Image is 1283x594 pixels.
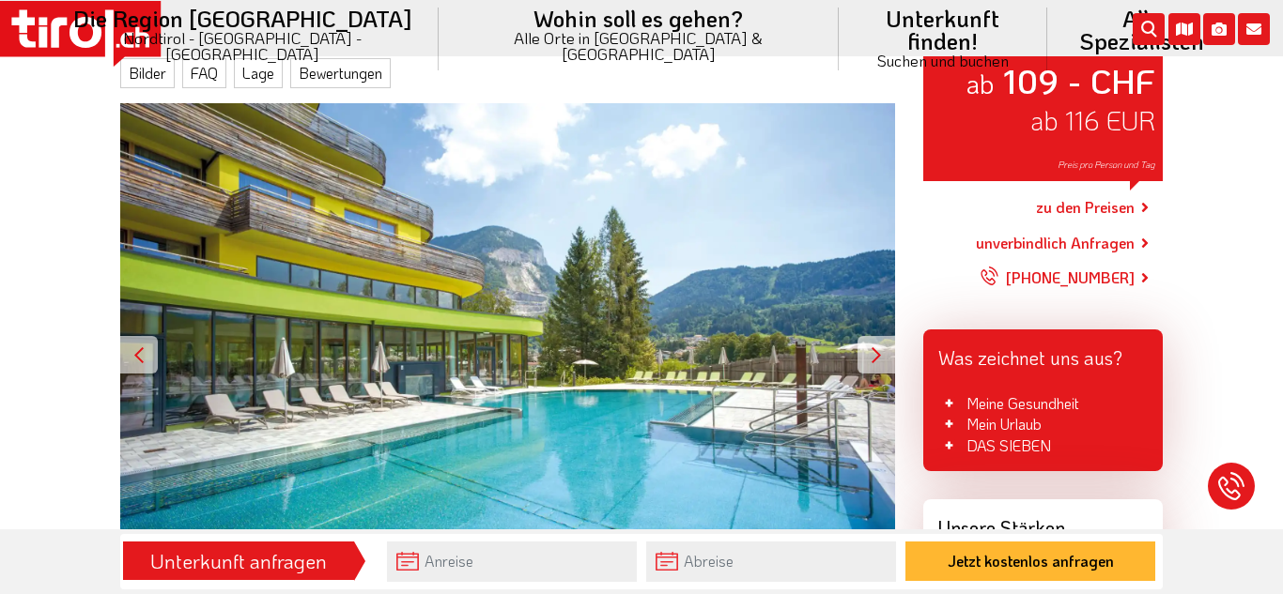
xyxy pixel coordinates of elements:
a: zu den Preisen [1036,185,1135,232]
small: Suchen und buchen [861,53,1025,69]
small: Alle Orte in [GEOGRAPHIC_DATA] & [GEOGRAPHIC_DATA] [461,30,816,62]
li: DAS SIEBEN [938,435,1148,456]
li: Meine Gesundheit [938,393,1148,414]
small: Nordtirol - [GEOGRAPHIC_DATA] - [GEOGRAPHIC_DATA] [70,30,416,62]
button: Jetzt kostenlos anfragen [905,541,1155,581]
input: Anreise [387,541,637,582]
i: Karte öffnen [1168,13,1200,45]
div: Unterkunft anfragen [129,545,348,577]
small: ab [966,66,995,100]
span: ab 116 EUR [1030,103,1155,137]
input: Abreise [646,541,896,582]
a: [PHONE_NUMBER] [980,254,1135,301]
div: Was zeichnet uns aus? [923,329,1163,378]
a: unverbindlich Anfragen [976,232,1135,254]
span: Preis pro Person und Tag [1058,159,1155,171]
i: Kontakt [1238,13,1270,45]
li: Mein Urlaub [938,414,1148,434]
div: Unsere Stärken [923,499,1163,548]
i: Fotogalerie [1203,13,1235,45]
